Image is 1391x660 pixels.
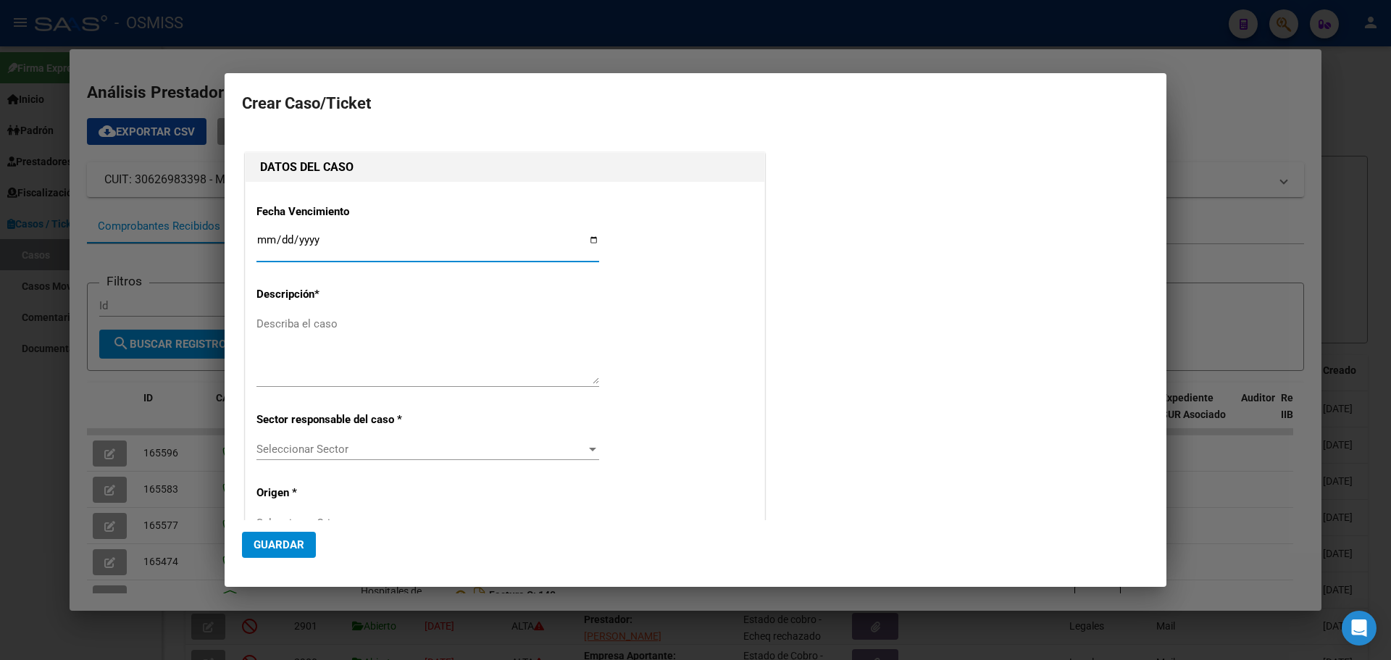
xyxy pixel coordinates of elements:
[256,286,406,303] p: Descripción
[1342,611,1377,646] div: Open Intercom Messenger
[256,204,406,220] p: Fecha Vencimiento
[254,538,304,551] span: Guardar
[256,412,406,428] p: Sector responsable del caso *
[260,160,354,174] strong: DATOS DEL CASO
[242,90,1149,117] h2: Crear Caso/Ticket
[256,485,406,501] p: Origen *
[256,517,586,530] span: Seleccionar Origen
[242,532,316,558] button: Guardar
[256,443,586,456] span: Seleccionar Sector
